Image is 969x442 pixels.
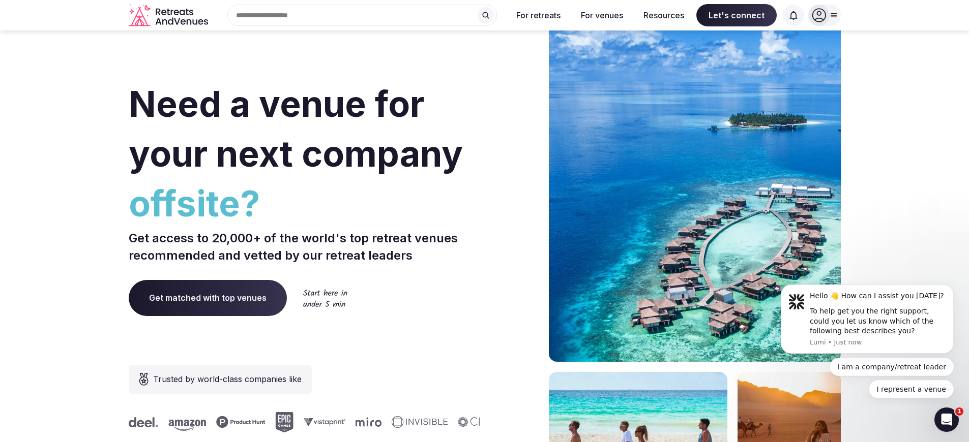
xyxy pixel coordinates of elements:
svg: Epic Games company logo [185,412,203,432]
p: Get access to 20,000+ of the world's top retreat venues recommended and vetted by our retreat lea... [129,230,481,264]
svg: Retreats and Venues company logo [129,4,210,27]
button: Resources [635,4,692,26]
button: For retreats [508,4,569,26]
iframe: Intercom live chat [934,407,959,432]
svg: Deel company logo [415,417,445,427]
span: Trusted by world-class companies like [153,373,302,385]
span: 1 [955,407,963,416]
img: Start here in under 5 min [303,289,347,307]
svg: Vistaprint company logo [214,418,255,426]
span: offsite? [129,179,481,229]
span: Let's connect [696,4,777,26]
svg: Invisible company logo [302,416,358,428]
button: For venues [573,4,631,26]
a: Visit the homepage [129,4,210,27]
iframe: Intercom notifications message [766,275,969,404]
span: Need a venue for your next company [129,82,463,175]
svg: Miro company logo [266,417,291,427]
a: Get matched with top venues [129,280,287,315]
